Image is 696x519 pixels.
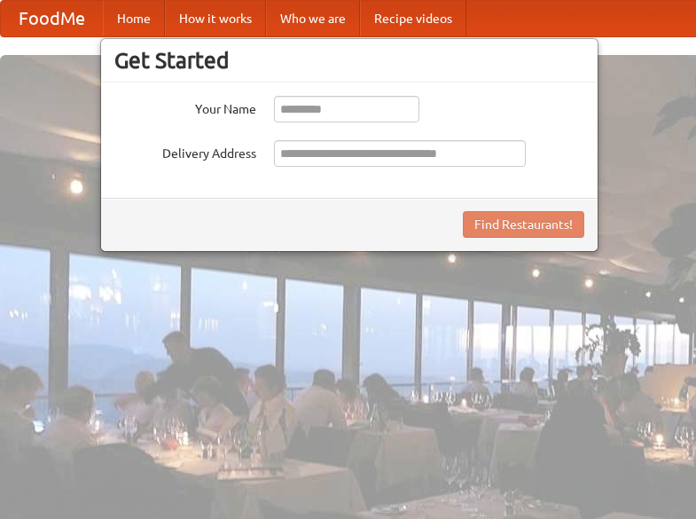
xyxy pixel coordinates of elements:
[165,1,266,36] a: How it works
[463,211,584,238] button: Find Restaurants!
[114,140,256,162] label: Delivery Address
[103,1,165,36] a: Home
[266,1,360,36] a: Who we are
[360,1,466,36] a: Recipe videos
[1,1,103,36] a: FoodMe
[114,47,584,74] h3: Get Started
[114,96,256,118] label: Your Name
